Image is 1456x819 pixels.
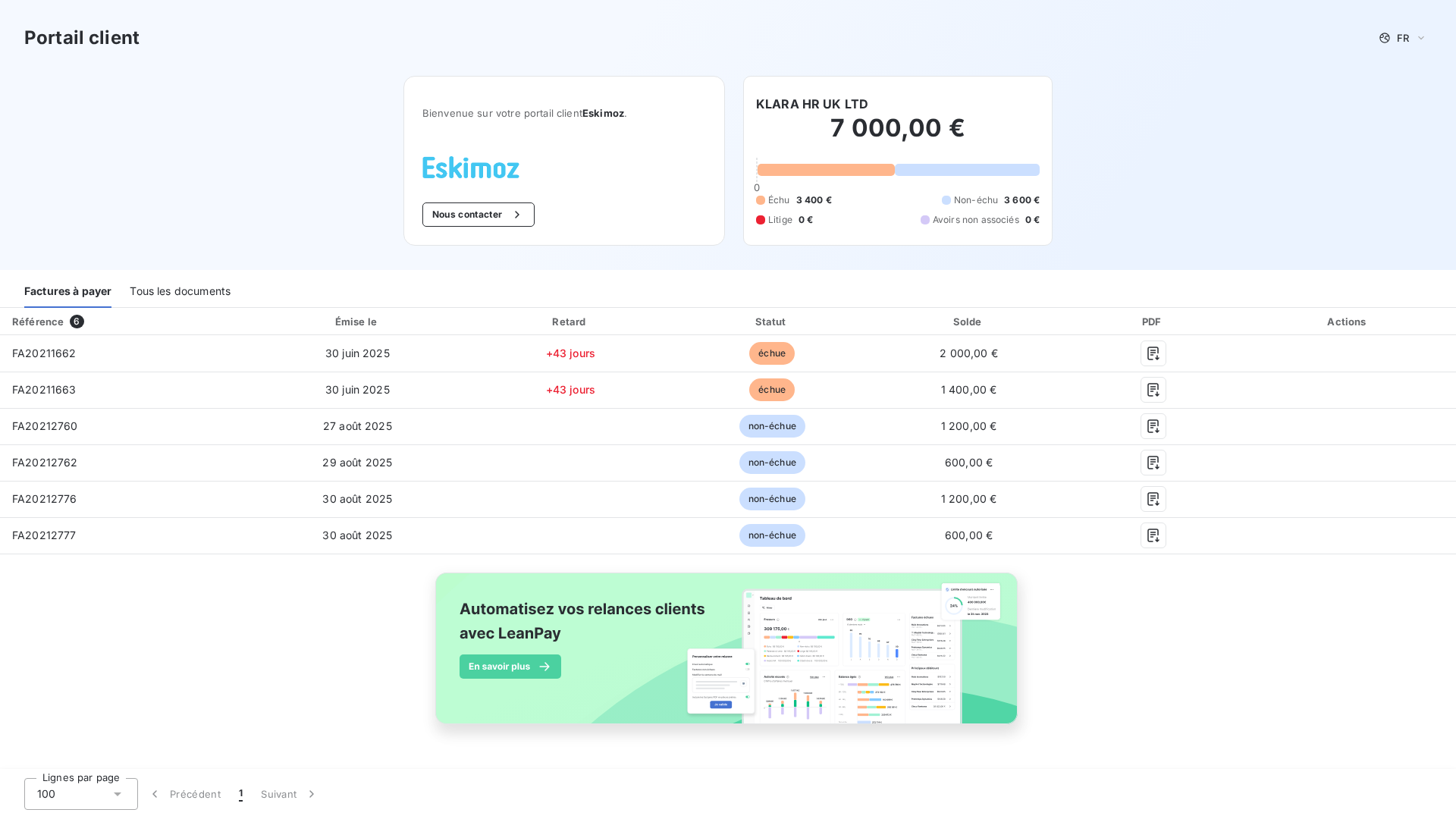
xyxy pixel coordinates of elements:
button: Précédent [138,778,230,810]
span: échue [749,342,795,365]
span: non-échue [739,524,805,547]
img: Company logo [422,156,519,178]
button: 1 [230,778,252,810]
div: Retard [472,314,670,329]
h3: Portail client [24,24,140,52]
img: banner [422,563,1034,750]
span: Eskimoz [582,107,624,119]
span: 1 200,00 € [941,419,997,432]
span: Non-échu [954,193,998,207]
span: 600,00 € [945,456,993,469]
span: FA20212777 [12,529,77,541]
span: 100 [37,786,55,802]
span: +43 jours [546,383,595,396]
span: Bienvenue sur votre portail client . [422,107,706,119]
span: FR [1397,32,1409,44]
span: Échu [768,193,790,207]
span: 30 août 2025 [322,529,392,541]
div: Référence [12,315,64,328]
span: 1 400,00 € [941,383,997,396]
span: 0 [754,181,760,193]
span: Avoirs non associés [933,213,1019,227]
div: Solde [875,314,1063,329]
div: Statut [676,314,869,329]
span: Litige [768,213,792,227]
div: Émise le [249,314,466,329]
span: FA20212760 [12,419,78,432]
span: 29 août 2025 [322,456,392,469]
button: Suivant [252,778,328,810]
span: 0 € [799,213,813,227]
span: 3 400 € [796,193,832,207]
div: Actions [1244,314,1453,329]
span: FA20211663 [12,383,77,396]
span: 3 600 € [1004,193,1040,207]
span: 0 € [1025,213,1040,227]
span: 30 juin 2025 [325,347,390,359]
span: FA20211662 [12,347,77,359]
span: 30 juin 2025 [325,383,390,396]
span: non-échue [739,488,805,510]
span: 2 000,00 € [940,347,998,359]
span: 1 200,00 € [941,492,997,505]
span: 600,00 € [945,529,993,541]
span: +43 jours [546,347,595,359]
div: PDF [1069,314,1238,329]
span: 27 août 2025 [323,419,392,432]
h2: 7 000,00 € [756,113,1040,158]
span: 30 août 2025 [322,492,392,505]
span: FA20212776 [12,492,77,505]
div: Tous les documents [130,276,231,308]
span: non-échue [739,451,805,474]
div: Factures à payer [24,276,111,308]
h6: KLARA HR UK LTD [756,95,868,113]
span: 1 [239,786,243,802]
span: 6 [70,315,83,328]
span: échue [749,378,795,401]
span: FA20212762 [12,456,78,469]
button: Nous contacter [422,202,535,227]
span: non-échue [739,415,805,438]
